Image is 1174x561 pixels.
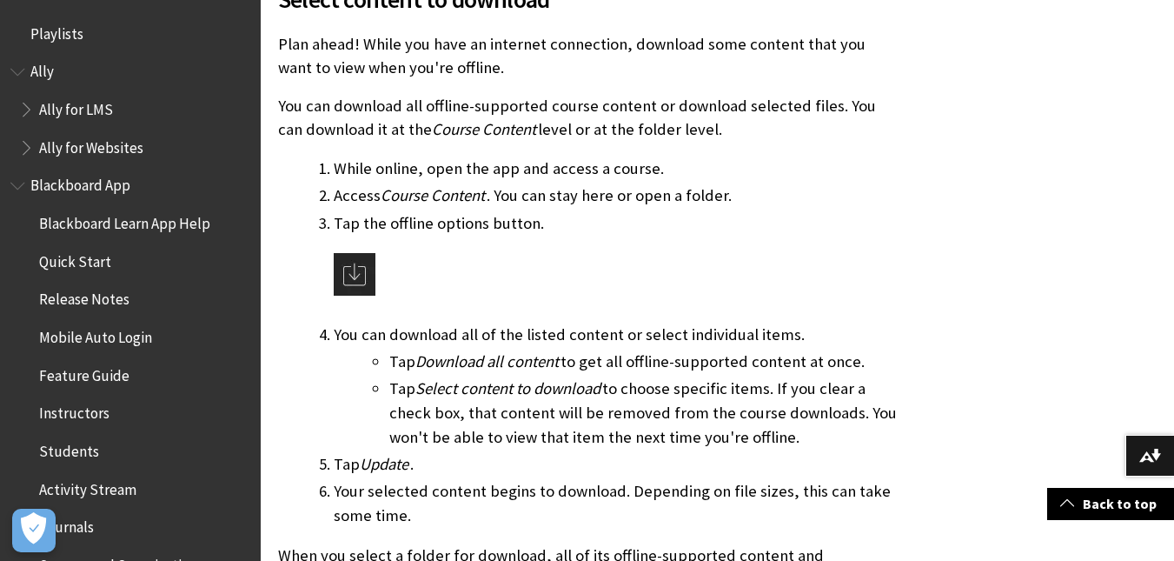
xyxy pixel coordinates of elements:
nav: Book outline for Anthology Ally Help [10,57,250,163]
span: Instructors [39,399,109,423]
p: You can download all offline-supported course content or download selected files. You can downloa... [278,95,899,140]
span: Blackboard App [30,171,130,195]
button: Open Preferences [12,509,56,552]
li: While online, open the app and access a course. [334,157,899,181]
span: Update [360,454,408,474]
span: Release Notes [39,285,129,309]
li: Tap to get all offline-supported content at once. [389,350,899,374]
li: You can download all of the listed content or select individual items. [334,323,899,450]
span: Ally for LMS [39,95,113,118]
span: Download all content [415,351,559,371]
span: Blackboard Learn App Help [39,209,210,232]
span: Course Content [432,119,536,139]
nav: Book outline for Playlists [10,19,250,49]
span: Select content to download [415,378,600,398]
span: Ally for Websites [39,133,143,157]
span: Course Content [381,185,485,205]
a: Back to top [1047,488,1174,520]
span: Ally [30,57,54,81]
li: Your selected content begins to download. Depending on file sizes, this can take some time. [334,479,899,528]
span: Quick Start [39,247,111,270]
li: Access . You can stay here or open a folder. [334,184,899,208]
span: Playlists [30,19,83,43]
span: Mobile Auto Login [39,323,152,346]
span: Feature Guide [39,361,129,384]
li: Tap . [334,452,899,477]
span: Activity Stream [39,475,136,498]
span: Journals [39,513,94,537]
p: Plan ahead! While you have an internet connection, download some content that you want to view wh... [278,33,899,78]
li: Tap the offline options button. [334,211,899,320]
li: Tap to choose specific items. If you clear a check box, that content will be removed from the cou... [389,377,899,450]
span: Students [39,437,99,460]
